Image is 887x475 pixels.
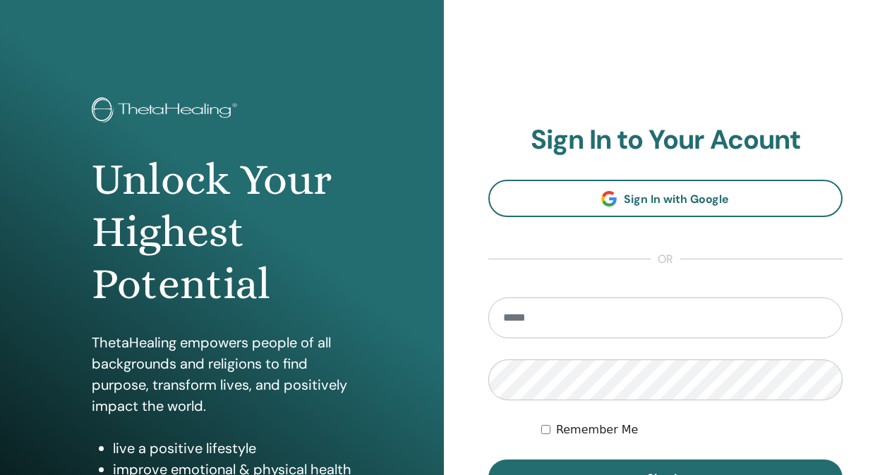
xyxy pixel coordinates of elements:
h2: Sign In to Your Acount [488,124,843,156]
a: Sign In with Google [488,180,843,217]
li: live a positive lifestyle [113,438,352,459]
span: or [651,251,680,268]
span: Sign In with Google [624,192,729,206]
h1: Unlock Your Highest Potential [92,154,352,311]
div: Keep me authenticated indefinitely or until I manually logout [541,421,843,438]
p: ThetaHealing empowers people of all backgrounds and religions to find purpose, transform lives, a... [92,332,352,417]
label: Remember Me [556,421,639,438]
